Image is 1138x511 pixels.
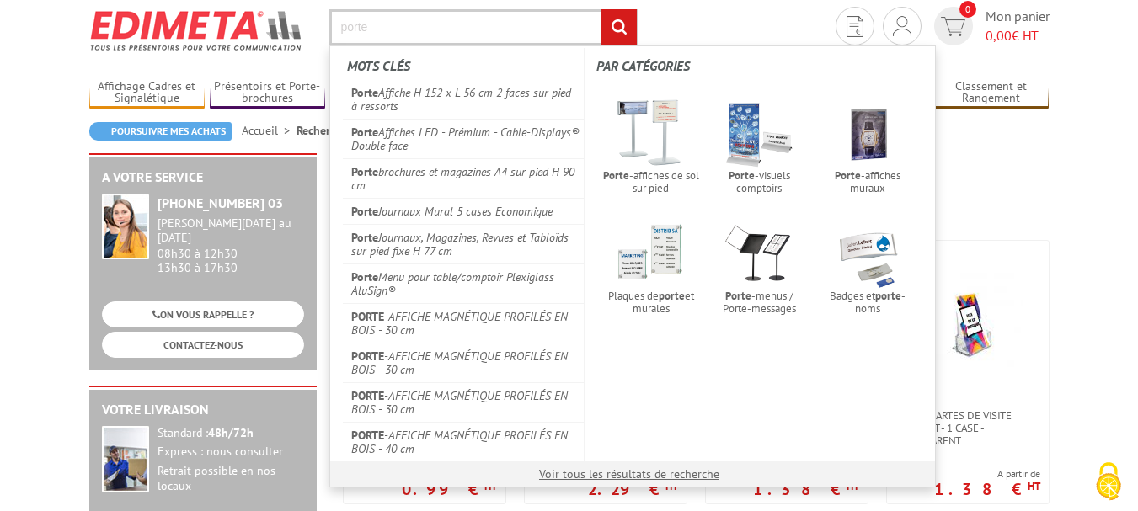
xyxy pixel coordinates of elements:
a: PORTE-AFFICHE MAGNÉTIQUE PROFILÉS EN BOIS - 30 cm [343,303,585,343]
a: PORTE-AFFICHE MAGNÉTIQUE PROFILÉS EN BOIS - 30 cm [343,343,585,382]
span: -affiches muraux [819,169,917,194]
img: widget-service.jpg [102,194,149,259]
em: PORTE [351,428,384,443]
a: Classement et Rangement [933,79,1050,107]
a: Portebrochures et magazines A4 sur pied H 90 cm [343,158,585,198]
div: Retrait possible en nos locaux [158,464,304,494]
div: Rechercher un produit ou une référence... [329,45,936,487]
a: Porte-menus / Porte-messages [705,215,814,321]
em: Porte [351,204,378,219]
em: Porte [835,168,861,183]
em: porte [659,289,685,303]
img: Cookies (fenêtre modale) [1087,460,1130,503]
em: Porte [729,168,755,183]
em: Porte [351,269,378,285]
a: Affichage Cadres et Signalétique [89,79,206,107]
span: Mots clés [347,57,410,74]
span: Plaques de et murales [601,290,700,315]
img: porte-visuels-comptoirs.png [724,99,794,169]
em: PORTE [351,349,384,364]
span: Badges et -noms [819,290,917,315]
span: -visuels comptoirs [710,169,809,194]
em: PORTE [351,388,384,403]
em: Porte [351,230,378,245]
p: 1.38 € [753,484,859,494]
sup: HT [1028,479,1040,493]
em: Porte [725,289,751,303]
div: Express : nous consulter [158,444,304,460]
a: Présentoirs et Porte-brochures [210,79,326,107]
a: Badges etporte-noms [814,215,922,321]
div: 08h30 à 12h30 13h30 à 17h30 [158,216,304,274]
sup: HT [484,479,497,493]
a: Porte-affiches de sol sur pied [596,94,705,200]
img: widget-livraison.jpg [102,426,149,492]
span: -menus / Porte-messages [710,290,809,315]
strong: [PHONE_NUMBER] 03 [158,194,283,211]
em: PORTE [351,309,384,324]
h2: Votre livraison [102,402,304,418]
img: devis rapide [847,16,863,37]
a: Poursuivre mes achats [89,122,232,141]
p: 2.29 € [588,484,678,494]
a: Voir tous les résultats de recherche [539,466,719,482]
label: Par catégories [596,48,922,84]
a: PorteAffiches LED - Prémium - Cable-Displays® Double face [343,119,585,158]
a: PorteAffiche H 152 x L 56 cm 2 faces sur pied à ressorts [343,80,585,119]
li: Recherche avancée [297,122,393,139]
em: Porte [603,168,629,183]
h2: A votre service [102,170,304,185]
em: porte [875,289,901,303]
span: Porte-cartes de visite portrait - 1 case - transparent [895,409,1040,447]
input: rechercher [601,9,637,45]
em: Porte [351,164,378,179]
img: devis rapide [941,17,965,36]
em: Porte [351,125,378,140]
span: A partir de [934,467,1040,481]
a: PorteJournaux, Magazines, Revues et Tabloïds sur pied fixe H 77 cm [343,224,585,263]
img: badges.png [833,220,903,290]
img: plaques-de-porte-cristalsign.jpg [616,220,686,290]
div: [PERSON_NAME][DATE] au [DATE] [158,216,304,245]
span: Mon panier [986,7,1050,45]
button: Cookies (fenêtre modale) [1079,454,1138,511]
sup: HT [847,479,859,493]
a: PORTE-AFFICHE MAGNÉTIQUE PROFILÉS EN BOIS - 30 cm [343,382,585,422]
a: PorteJournaux Mural 5 cases Economique [343,198,585,224]
a: Porte-cartes de visite portrait - 1 case - transparent [887,409,1049,447]
img: devis rapide [893,16,911,36]
p: 0.99 € [402,484,497,494]
span: 0 [959,1,976,18]
a: Accueil [242,123,297,138]
em: Porte [351,85,378,100]
img: Porte-cartes de visite portrait - 1 case - transparent [913,266,1023,375]
p: 1.38 € [934,484,1040,494]
a: CONTACTEZ-NOUS [102,332,304,358]
a: PorteMenu pour table/comptoir Plexiglass AluSign® [343,263,585,303]
span: -affiches de sol sur pied [601,169,700,194]
a: Porte-affiches muraux [814,94,922,200]
strong: 48h/72h [208,425,254,440]
span: € HT [986,26,1050,45]
a: ON VOUS RAPPELLE ? [102,301,304,327]
a: Plaques deporteet murales [596,215,705,321]
a: devis rapide 0 Mon panier 0,00€ HT [930,7,1050,45]
img: porte_affiches_pvc604.jpg [833,99,903,169]
img: 215592_restaurant_porte_menu_4xa4_mat.jpg [724,220,794,290]
input: Rechercher un produit ou une référence... [329,9,638,45]
img: porte-affiches.png [616,99,686,169]
a: Porte-visuels comptoirs [705,94,814,200]
div: Standard : [158,426,304,441]
sup: HT [665,479,678,493]
a: PORTE-AFFICHE MAGNÉTIQUE PROFILÉS EN BOIS - 40 cm [343,422,585,461]
span: 0,00 [986,27,1012,44]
